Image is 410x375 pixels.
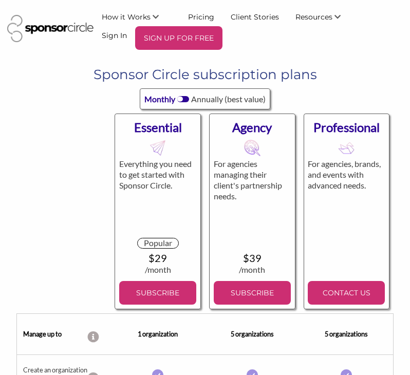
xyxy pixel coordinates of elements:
[218,285,287,301] p: SUBSCRIBE
[214,159,291,237] div: For agencies managing their client's partnership needs.
[144,93,175,105] div: Monthly
[214,281,291,305] a: SUBSCRIBE
[145,265,171,274] span: /month
[17,328,87,340] div: Manage up to
[111,328,205,340] div: 1 organization
[191,93,266,105] div: Annually (best value)
[214,118,291,137] div: Agency
[295,12,332,22] span: Resources
[119,118,196,137] div: Essential
[139,30,218,46] p: SIGN UP FOR FREE
[214,253,291,264] div: $39
[24,65,386,84] h1: Sponsor Circle subscription plans
[119,159,196,237] div: Everything you need to get started with Sponsor Circle.
[308,159,385,237] div: For agencies, brands, and events with advanced needs.
[244,140,260,156] img: MDB8YWNjdF8xRVMyQnVKcDI4S0FlS2M5fGZsX2xpdmVfa1QzbGg0YzRNa2NWT1BDV21CQUZza1Zs0031E1MQed
[150,140,166,156] img: MDB8YWNjdF8xRVMyQnVKcDI4S0FlS2M5fGZsX2xpdmVfZ2hUeW9zQmppQkJrVklNa3k3WGg1bXBx00WCYLTg8d
[7,15,94,42] img: Sponsor Circle Logo
[94,26,135,45] a: Sign In
[94,7,180,26] li: How it Works
[102,12,151,22] span: How it Works
[308,118,385,137] div: Professional
[299,328,393,340] div: 5 organizations
[338,140,355,156] img: MDB8YWNjdF8xRVMyQnVKcDI4S0FlS2M5fGZsX2xpdmVfemZLY1VLQ1l3QUkzM2FycUE0M0ZwaXNX00M5cMylX0
[312,285,381,301] p: CONTACT US
[222,7,287,26] a: Client Stories
[137,238,179,249] div: Popular
[287,7,362,26] li: Resources
[180,7,222,26] a: Pricing
[119,281,196,305] a: SUBSCRIBE
[239,265,265,274] span: /month
[119,253,196,264] div: $29
[308,281,385,305] a: CONTACT US
[205,328,299,340] div: 5 organizations
[123,285,192,301] p: SUBSCRIBE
